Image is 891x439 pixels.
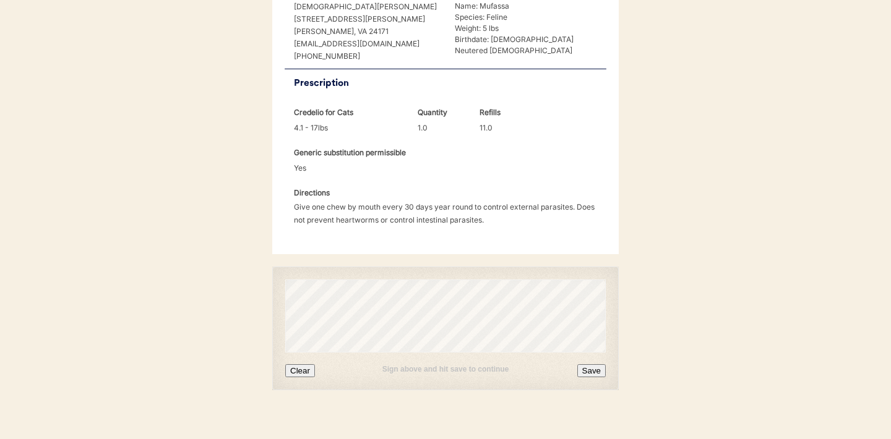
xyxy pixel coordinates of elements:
[294,161,346,174] div: Yes
[418,106,470,119] div: Quantity
[294,186,346,199] div: Directions
[577,364,606,377] button: Save
[294,1,439,12] div: [DEMOGRAPHIC_DATA][PERSON_NAME]
[294,200,606,226] div: Give one chew by mouth every 30 days year round to control external parasites. Does not prevent h...
[294,14,439,25] div: [STREET_ADDRESS][PERSON_NAME]
[294,146,406,159] div: Generic substitution permissible
[294,26,439,37] div: [PERSON_NAME], VA 24171
[294,51,439,62] div: [PHONE_NUMBER]
[294,121,408,134] div: 4.1 - 17lbs
[285,365,606,373] div: Sign above and hit save to continue
[285,364,315,377] button: Clear
[294,75,606,92] div: Prescription
[480,121,532,134] div: 11.0
[294,108,353,117] strong: Credelio for Cats
[418,121,470,134] div: 1.0
[455,1,600,56] div: Name: Mufassa Species: Feline Weight: 5 lbs Birthdate: [DEMOGRAPHIC_DATA] Neutered [DEMOGRAPHIC_D...
[294,38,439,49] div: [EMAIL_ADDRESS][DOMAIN_NAME]
[480,106,532,119] div: Refills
